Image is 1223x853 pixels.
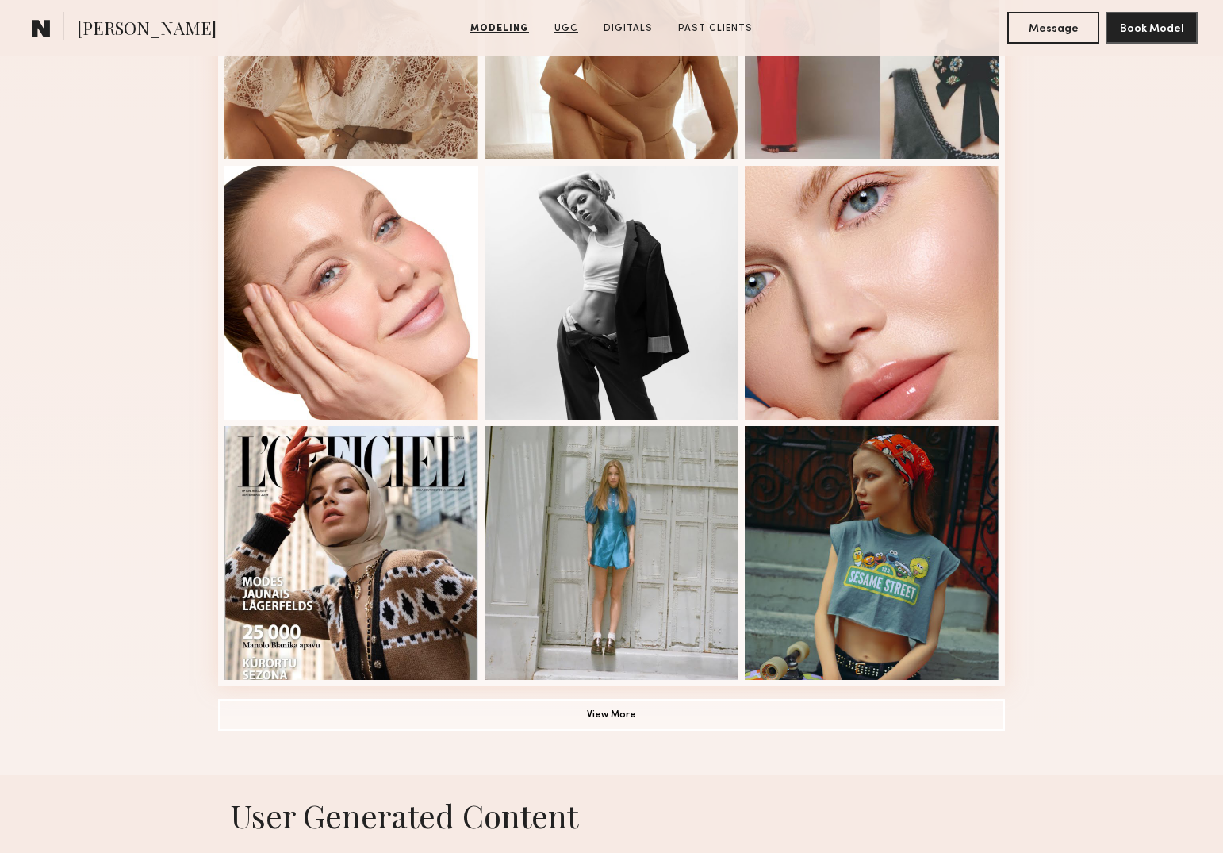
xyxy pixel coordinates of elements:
[672,21,759,36] a: Past Clients
[1106,21,1198,34] a: Book Model
[218,699,1005,731] button: View More
[464,21,535,36] a: Modeling
[205,794,1018,836] h1: User Generated Content
[1106,12,1198,44] button: Book Model
[548,21,585,36] a: UGC
[597,21,659,36] a: Digitals
[1007,12,1099,44] button: Message
[77,16,217,44] span: [PERSON_NAME]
